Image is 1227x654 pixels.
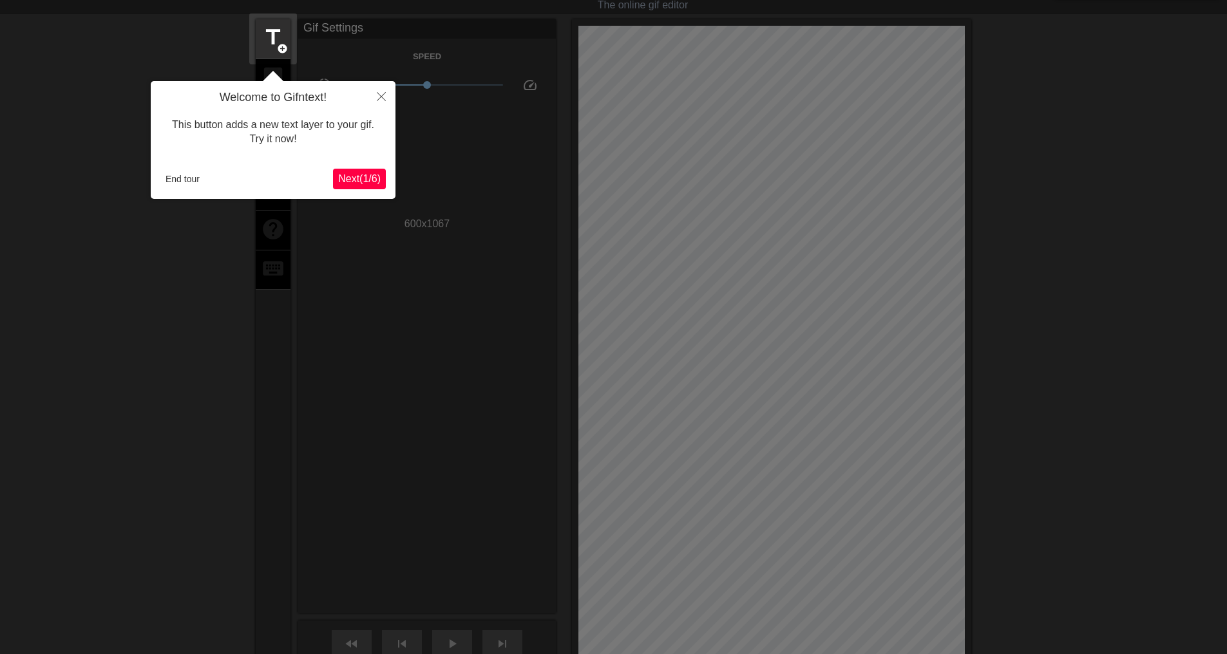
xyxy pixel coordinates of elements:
button: Next [333,169,386,189]
button: End tour [160,169,205,189]
button: Close [367,81,395,111]
h4: Welcome to Gifntext! [160,91,386,105]
span: Next ( 1 / 6 ) [338,173,381,184]
div: This button adds a new text layer to your gif. Try it now! [160,105,386,160]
